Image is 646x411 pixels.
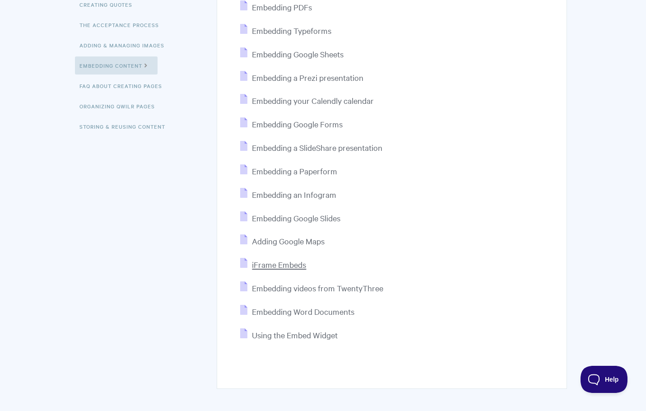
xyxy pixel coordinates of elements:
[79,77,169,95] a: FAQ About Creating Pages
[240,189,336,200] a: Embedding an Infogram
[75,56,158,75] a: Embedding Content
[240,119,343,129] a: Embedding Google Forms
[252,213,340,223] span: Embedding Google Slides
[240,49,344,59] a: Embedding Google Sheets
[252,49,344,59] span: Embedding Google Sheets
[252,25,331,36] span: Embedding Typeforms
[252,330,338,340] span: Using the Embed Widget
[252,95,374,106] span: Embedding your Calendly calendar
[79,36,171,54] a: Adding & Managing Images
[252,189,336,200] span: Embedding an Infogram
[79,16,166,34] a: The Acceptance Process
[252,2,312,12] span: Embedding PDFs
[581,366,628,393] iframe: Toggle Customer Support
[240,2,312,12] a: Embedding PDFs
[252,72,363,83] span: Embedding a Prezi presentation
[252,142,382,153] span: Embedding a SlideShare presentation
[252,236,325,246] span: Adding Google Maps
[240,283,383,293] a: Embedding videos from TwentyThree
[240,72,363,83] a: Embedding a Prezi presentation
[252,306,354,317] span: Embedding Word Documents
[240,166,337,176] a: Embedding a Paperform
[252,119,343,129] span: Embedding Google Forms
[252,283,383,293] span: Embedding videos from TwentyThree
[79,117,172,135] a: Storing & Reusing Content
[79,97,162,115] a: Organizing Qwilr Pages
[240,142,382,153] a: Embedding a SlideShare presentation
[252,166,337,176] span: Embedding a Paperform
[240,213,340,223] a: Embedding Google Slides
[240,236,325,246] a: Adding Google Maps
[252,259,306,270] span: iFrame Embeds
[240,259,306,270] a: iFrame Embeds
[240,25,331,36] a: Embedding Typeforms
[240,306,354,317] a: Embedding Word Documents
[240,95,374,106] a: Embedding your Calendly calendar
[240,330,338,340] a: Using the Embed Widget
